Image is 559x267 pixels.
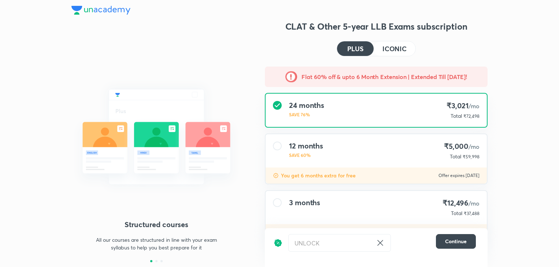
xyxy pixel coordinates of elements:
span: /mo [469,143,480,150]
span: ₹72,498 [463,113,480,119]
p: Total [451,210,462,217]
h4: ₹5,000 [444,142,480,151]
h5: Flat 60% off & upto 6 Month Extension | Extended Till [DATE]! [301,72,467,81]
img: Company Logo [71,6,130,15]
img: discount [274,234,282,252]
img: discount [273,173,279,178]
h4: 24 months [289,101,324,110]
h3: CLAT & Other 5-year LLB Exams subscription [265,20,488,32]
h4: ICONIC [382,45,407,52]
input: Have a referral code? [289,234,373,252]
h4: PLUS [347,45,363,52]
p: You get 6 months extra for free [281,172,356,179]
span: ₹37,488 [464,211,480,216]
p: SAVE 76% [289,111,324,118]
p: All our courses are structured in line with your exam syllabus to help you best prepare for it [93,236,220,251]
img: - [285,71,297,83]
h4: Structured courses [71,219,241,230]
p: To be paid as a one-time payment [259,247,493,253]
p: Total [450,153,461,160]
img: daily_live_classes_be8fa5af21.svg [71,73,241,200]
p: Offer expires [DATE] [438,173,480,178]
button: ICONIC [374,41,415,56]
h4: ₹3,021 [447,101,480,111]
p: Total [451,112,462,120]
span: /mo [469,102,480,110]
button: PLUS [337,41,374,56]
button: Continue [436,234,476,249]
span: /mo [469,199,480,207]
h4: ₹12,496 [443,198,480,208]
h4: 3 months [289,198,320,207]
p: SAVE 60% [289,152,323,158]
span: Continue [445,238,467,245]
span: ₹59,998 [463,154,480,159]
h4: 12 months [289,142,323,150]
